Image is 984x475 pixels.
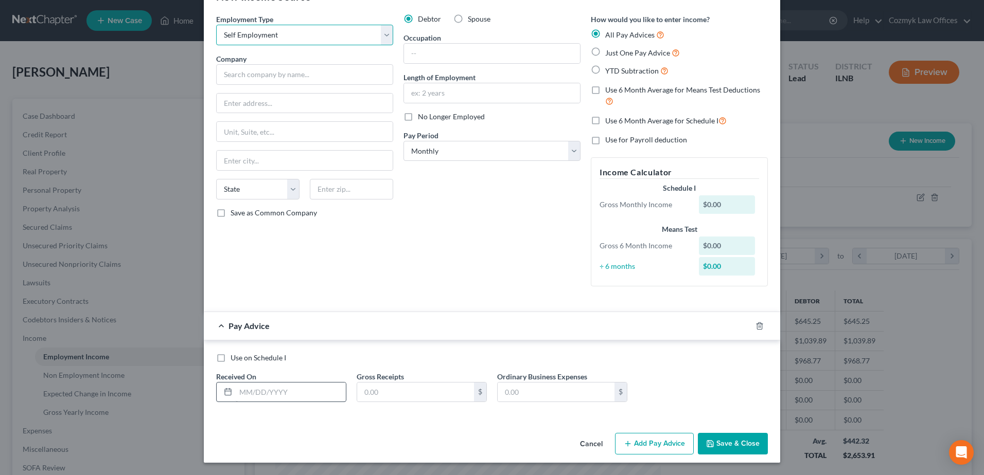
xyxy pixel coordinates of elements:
input: 0.00 [498,382,614,402]
div: Schedule I [600,183,759,193]
span: Pay Period [403,131,438,140]
input: Unit, Suite, etc... [217,122,393,141]
span: Just One Pay Advice [605,48,670,57]
div: $0.00 [699,195,755,214]
div: $0.00 [699,257,755,276]
span: Use 6 Month Average for Means Test Deductions [605,85,760,94]
span: YTD Subtraction [605,66,659,75]
input: Enter zip... [310,179,393,199]
button: Add Pay Advice [615,433,694,454]
span: All Pay Advices [605,30,655,39]
span: Spouse [468,14,490,23]
div: Means Test [600,224,759,234]
div: ÷ 6 months [594,261,694,271]
span: Company [216,54,247,63]
button: Save & Close [698,433,768,454]
input: Search company by name... [216,64,393,85]
div: $0.00 [699,236,755,255]
div: $ [474,382,486,402]
span: Use on Schedule I [231,353,286,362]
div: $ [614,382,627,402]
input: Enter city... [217,151,393,170]
div: Open Intercom Messenger [949,440,974,465]
span: No Longer Employed [418,112,485,121]
span: Use for Payroll deduction [605,135,687,144]
span: Debtor [418,14,441,23]
label: Gross Receipts [357,371,404,382]
input: Enter address... [217,94,393,113]
label: How would you like to enter income? [591,14,710,25]
label: Occupation [403,32,441,43]
label: Ordinary Business Expenses [497,371,587,382]
div: Gross 6 Month Income [594,241,694,251]
div: Gross Monthly Income [594,199,694,210]
input: MM/DD/YYYY [236,382,346,402]
input: ex: 2 years [404,83,580,103]
h5: Income Calculator [600,166,759,179]
span: Save as Common Company [231,208,317,217]
span: Received On [216,372,256,381]
button: Cancel [572,434,611,454]
input: 0.00 [357,382,474,402]
span: Pay Advice [229,321,270,331]
label: Length of Employment [403,72,476,83]
input: -- [404,44,580,63]
span: Use 6 Month Average for Schedule I [605,116,718,125]
span: Employment Type [216,15,273,24]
